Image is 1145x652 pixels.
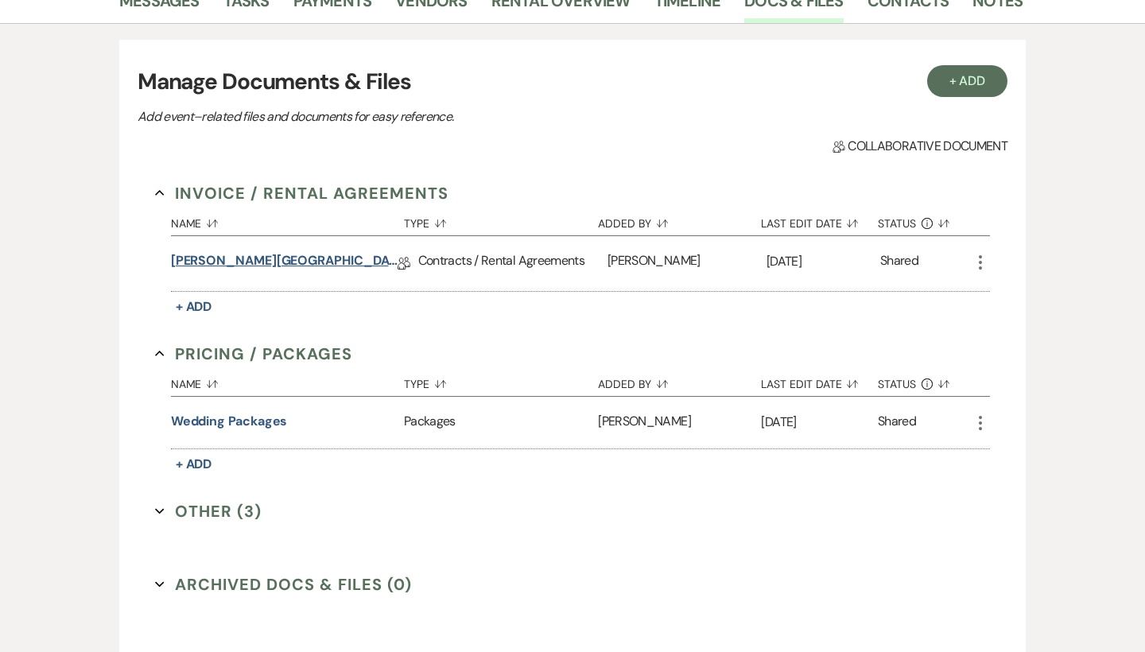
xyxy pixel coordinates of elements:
button: Name [171,366,404,396]
button: Other (3) [155,499,262,523]
span: + Add [176,298,212,315]
button: Archived Docs & Files (0) [155,572,412,596]
button: Name [171,205,404,235]
span: Status [878,378,916,390]
span: Collaborative document [833,137,1007,156]
div: Shared [880,251,918,276]
button: + Add [171,296,217,318]
div: Shared [878,412,916,433]
button: Type [404,205,598,235]
button: Type [404,366,598,396]
button: Status [878,366,971,396]
button: Last Edit Date [761,205,878,235]
span: + Add [176,456,212,472]
button: Wedding Packages [171,412,288,431]
div: [PERSON_NAME] [607,236,767,291]
button: + Add [927,65,1008,97]
a: [PERSON_NAME][GEOGRAPHIC_DATA] Contract [171,251,398,276]
button: + Add [171,453,217,475]
button: Invoice / Rental Agreements [155,181,448,205]
button: Status [878,205,971,235]
button: Added By [598,205,761,235]
span: Status [878,218,916,229]
div: [PERSON_NAME] [598,397,761,448]
p: Add event–related files and documents for easy reference. [138,107,694,127]
button: Last Edit Date [761,366,878,396]
button: Pricing / Packages [155,342,352,366]
p: [DATE] [767,251,880,272]
div: Packages [404,397,598,448]
div: Contracts / Rental Agreements [418,236,607,291]
h3: Manage Documents & Files [138,65,1007,99]
p: [DATE] [761,412,878,433]
button: Added By [598,366,761,396]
